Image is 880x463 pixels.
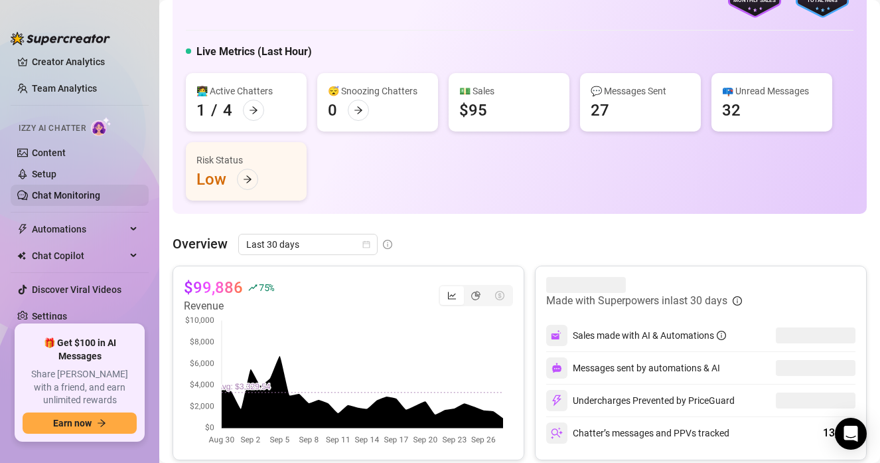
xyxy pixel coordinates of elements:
[362,240,370,248] span: calendar
[196,100,206,121] div: 1
[184,277,243,298] article: $99,886
[717,331,726,340] span: info-circle
[551,363,562,373] img: svg%3e
[259,281,274,294] span: 75 %
[471,291,480,300] span: pie-chart
[246,234,370,254] span: Last 30 days
[32,147,66,158] a: Content
[23,337,137,363] span: 🎁 Get $100 in AI Messages
[196,153,296,167] div: Risk Status
[495,291,504,300] span: dollar-circle
[722,84,822,98] div: 📪 Unread Messages
[383,240,392,249] span: info-circle
[591,100,609,121] div: 27
[196,84,296,98] div: 👩‍💻 Active Chatters
[459,84,559,98] div: 💵 Sales
[459,100,487,121] div: $95
[551,427,563,439] img: svg%3e
[573,328,726,343] div: Sales made with AI & Automations
[354,106,363,115] span: arrow-right
[32,219,126,240] span: Automations
[32,190,100,201] a: Chat Monitoring
[173,234,228,254] article: Overview
[439,285,513,306] div: segmented control
[546,357,720,379] div: Messages sent by automations & AI
[249,106,258,115] span: arrow-right
[546,293,727,309] article: Made with Superpowers in last 30 days
[196,44,312,60] h5: Live Metrics (Last Hour)
[551,395,563,407] img: svg%3e
[91,117,111,136] img: AI Chatter
[32,284,121,295] a: Discover Viral Videos
[328,84,427,98] div: 😴 Snoozing Chatters
[551,329,563,341] img: svg%3e
[23,368,137,407] span: Share [PERSON_NAME] with a friend, and earn unlimited rewards
[591,84,690,98] div: 💬 Messages Sent
[97,418,106,428] span: arrow-right
[546,422,729,444] div: Chatter’s messages and PPVs tracked
[223,100,232,121] div: 4
[32,311,67,322] a: Settings
[835,418,867,450] div: Open Intercom Messenger
[733,296,742,306] span: info-circle
[17,224,28,234] span: thunderbolt
[243,175,252,184] span: arrow-right
[32,83,97,94] a: Team Analytics
[823,425,855,441] div: 13,799
[53,418,92,428] span: Earn now
[32,169,56,179] a: Setup
[546,390,735,411] div: Undercharges Prevented by PriceGuard
[32,245,126,266] span: Chat Copilot
[328,100,337,121] div: 0
[447,291,457,300] span: line-chart
[722,100,741,121] div: 32
[17,251,26,260] img: Chat Copilot
[32,51,138,72] a: Creator Analytics
[184,298,274,314] article: Revenue
[19,122,86,135] span: Izzy AI Chatter
[23,413,137,434] button: Earn nowarrow-right
[248,283,257,292] span: rise
[11,32,110,45] img: logo-BBDzfeDw.svg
